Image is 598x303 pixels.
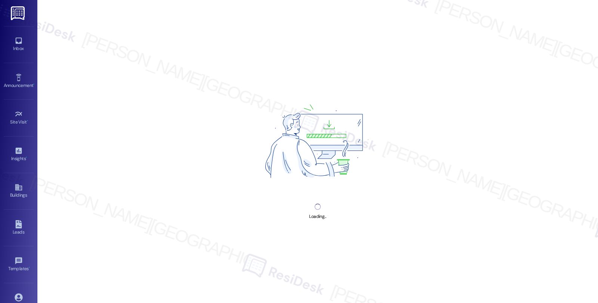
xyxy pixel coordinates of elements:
[29,265,30,270] span: •
[4,254,34,275] a: Templates •
[26,155,27,160] span: •
[11,6,26,20] img: ResiDesk Logo
[33,82,34,87] span: •
[4,218,34,238] a: Leads
[4,108,34,128] a: Site Visit •
[309,213,326,221] div: Loading...
[4,181,34,201] a: Buildings
[27,118,28,124] span: •
[4,34,34,54] a: Inbox
[4,144,34,165] a: Insights •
